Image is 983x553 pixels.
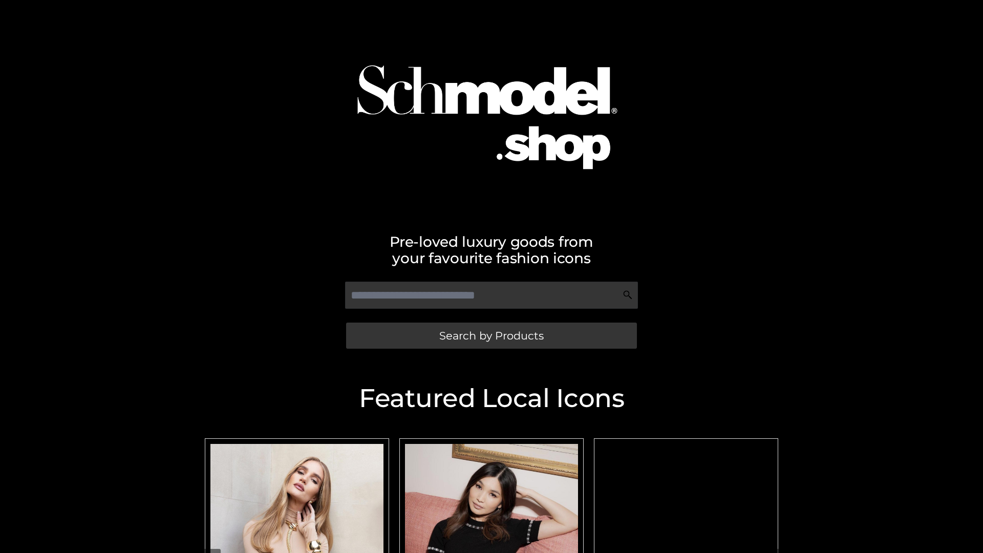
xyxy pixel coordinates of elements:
[200,386,783,411] h2: Featured Local Icons​
[623,290,633,300] img: Search Icon
[200,233,783,266] h2: Pre-loved luxury goods from your favourite fashion icons
[439,330,544,341] span: Search by Products
[346,323,637,349] a: Search by Products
